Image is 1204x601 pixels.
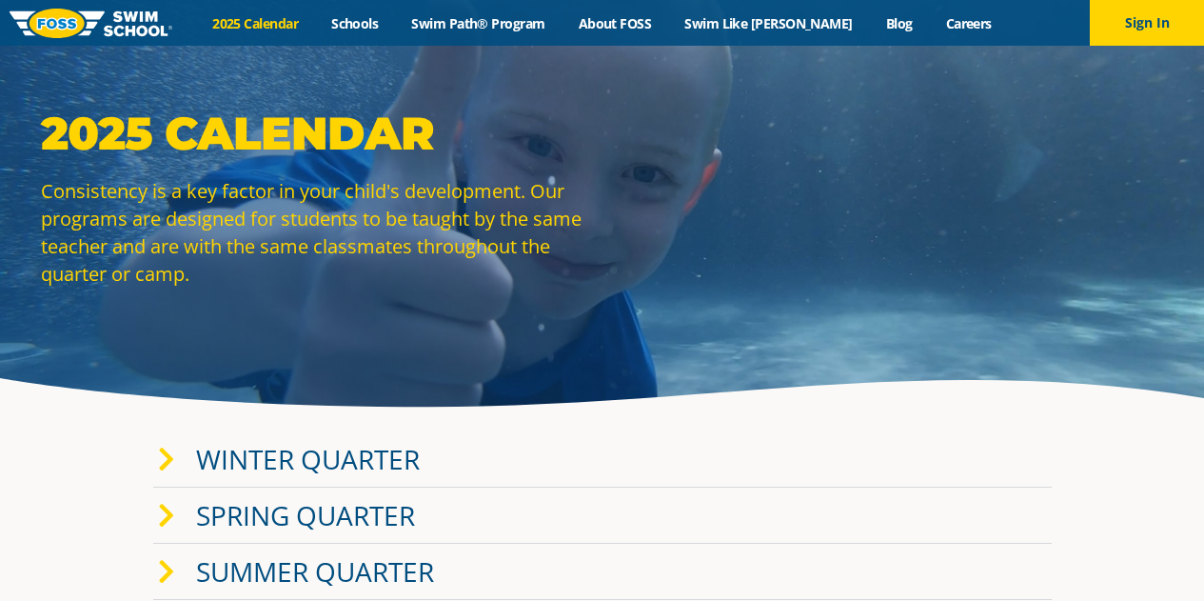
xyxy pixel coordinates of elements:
a: Blog [869,14,929,32]
a: Spring Quarter [196,497,415,533]
a: Summer Quarter [196,553,434,590]
a: Careers [929,14,1008,32]
a: 2025 Calendar [196,14,315,32]
a: About FOSS [562,14,668,32]
strong: 2025 Calendar [41,106,434,161]
img: FOSS Swim School Logo [10,9,172,38]
a: Swim Path® Program [395,14,562,32]
a: Schools [315,14,395,32]
a: Swim Like [PERSON_NAME] [668,14,870,32]
p: Consistency is a key factor in your child's development. Our programs are designed for students t... [41,177,593,288]
a: Winter Quarter [196,441,420,477]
